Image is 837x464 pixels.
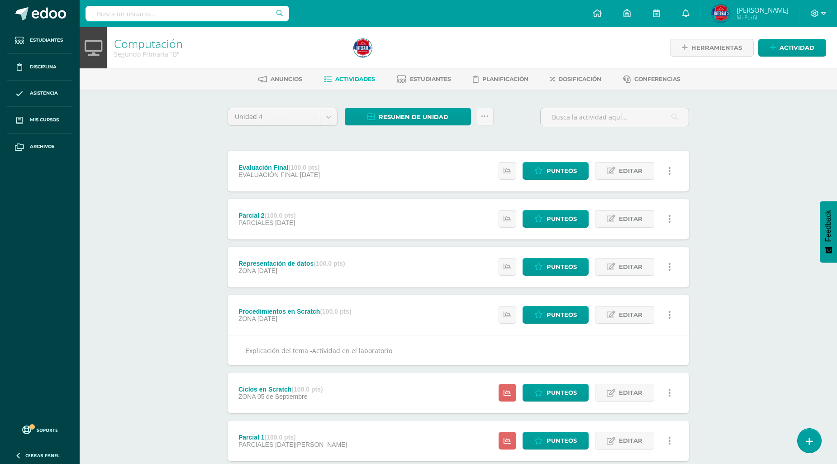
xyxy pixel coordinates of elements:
[238,386,323,393] div: Ciclos en Scratch
[473,72,528,86] a: Planificación
[114,36,183,51] a: Computación
[345,108,471,125] a: Resumen de unidad
[558,76,601,82] span: Dosificación
[314,260,345,267] strong: (100.0 pts)
[619,258,642,275] span: Editar
[634,76,680,82] span: Conferencias
[257,315,277,322] span: [DATE]
[238,441,274,448] span: PARCIALES
[523,306,589,324] a: Punteos
[379,109,448,125] span: Resumen de unidad
[547,432,577,449] span: Punteos
[335,76,375,82] span: Actividades
[271,76,302,82] span: Anuncios
[7,134,72,160] a: Archivos
[30,143,54,150] span: Archivos
[238,308,352,315] div: Procedimientos en Scratch
[619,163,642,179] span: Editar
[547,306,577,323] span: Punteos
[37,427,58,433] span: Soporte
[397,72,451,86] a: Estudiantes
[780,39,814,56] span: Actividad
[670,39,754,57] a: Herramientas
[482,76,528,82] span: Planificación
[238,267,256,274] span: ZONA
[547,163,577,179] span: Punteos
[410,76,451,82] span: Estudiantes
[547,210,577,227] span: Punteos
[30,116,59,124] span: Mis cursos
[275,441,347,448] span: [DATE][PERSON_NAME]
[354,39,372,57] img: 6567dd4201f82c4dcbe86bc0297fb11a.png
[238,393,256,400] span: ZONA
[737,14,789,21] span: Mi Perfil
[11,423,69,435] a: Soporte
[523,384,589,402] a: Punteos
[523,258,589,276] a: Punteos
[25,452,60,459] span: Cerrar panel
[265,434,296,441] strong: (100.0 pts)
[265,212,296,219] strong: (100.0 pts)
[238,212,296,219] div: Parcial 2
[7,107,72,134] a: Mis cursos
[238,164,320,171] div: Evaluación Final
[619,384,642,401] span: Editar
[257,267,277,274] span: [DATE]
[523,210,589,228] a: Punteos
[86,6,289,21] input: Busca un usuario...
[288,164,319,171] strong: (100.0 pts)
[300,171,320,178] span: [DATE]
[114,50,343,58] div: Segundo Primaria 'B'
[523,162,589,180] a: Punteos
[258,72,302,86] a: Anuncios
[7,81,72,107] a: Asistencia
[324,72,375,86] a: Actividades
[619,210,642,227] span: Editar
[824,210,832,242] span: Feedback
[623,72,680,86] a: Conferencias
[541,108,689,126] input: Busca la actividad aquí...
[712,5,730,23] img: 6567dd4201f82c4dcbe86bc0297fb11a.png
[228,108,337,125] a: Unidad 4
[275,219,295,226] span: [DATE]
[547,258,577,275] span: Punteos
[238,219,274,226] span: PARCIALES
[820,201,837,263] button: Feedback - Mostrar encuesta
[619,432,642,449] span: Editar
[30,63,57,71] span: Disciplina
[523,432,589,450] a: Punteos
[7,54,72,81] a: Disciplina
[238,315,256,322] span: ZONA
[30,90,58,97] span: Asistencia
[114,37,343,50] h1: Computación
[235,108,313,125] span: Unidad 4
[691,39,742,56] span: Herramientas
[547,384,577,401] span: Punteos
[238,171,298,178] span: EVALUACIÒN FINAL
[550,72,601,86] a: Dosificación
[737,5,789,14] span: [PERSON_NAME]
[320,308,351,315] strong: (100.0 pts)
[291,386,323,393] strong: (100.0 pts)
[238,260,345,267] div: Representación de datos
[257,393,308,400] span: 05 de Septiembre
[228,335,689,365] div: Explicación del tema -Actividad en el laboratorio
[758,39,826,57] a: Actividad
[238,434,347,441] div: Parcial 1
[619,306,642,323] span: Editar
[30,37,63,44] span: Estudiantes
[7,27,72,54] a: Estudiantes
